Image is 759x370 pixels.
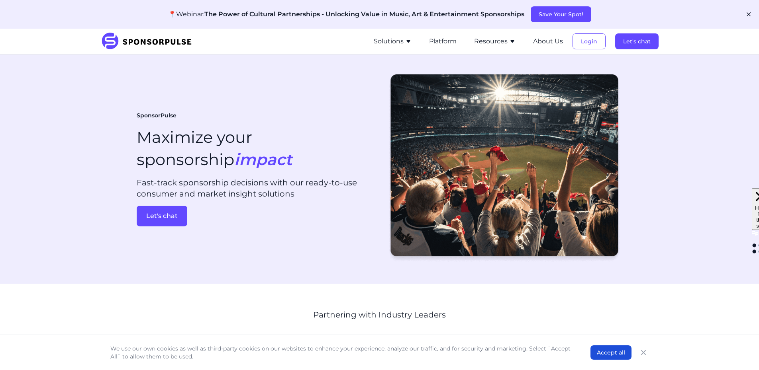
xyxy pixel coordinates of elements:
[197,309,562,320] p: Partnering with Industry Leaders
[137,206,187,226] button: Let's chat
[590,345,632,360] button: Accept all
[531,6,591,22] button: Save Your Spot!
[137,112,177,120] span: SponsorPulse
[374,37,412,46] button: Solutions
[531,11,591,18] a: Save Your Spot!
[615,38,659,45] a: Let's chat
[429,38,457,45] a: Platform
[137,177,373,199] p: Fast-track sponsorship decisions with our ready-to-use consumer and market insight solutions
[234,150,292,169] i: impact
[474,37,516,46] button: Resources
[429,37,457,46] button: Platform
[638,347,649,358] button: Close
[137,206,373,226] a: Let's chat
[168,10,524,19] p: 📍Webinar:
[573,33,606,49] button: Login
[101,33,198,50] img: SponsorPulse
[573,38,606,45] a: Login
[533,37,563,46] button: About Us
[110,345,575,360] p: We use our own cookies as well as third-party cookies on our websites to enhance your experience,...
[615,33,659,49] button: Let's chat
[137,126,292,171] h1: Maximize your sponsorship
[204,10,524,18] span: The Power of Cultural Partnerships - Unlocking Value in Music, Art & Entertainment Sponsorships
[533,38,563,45] a: About Us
